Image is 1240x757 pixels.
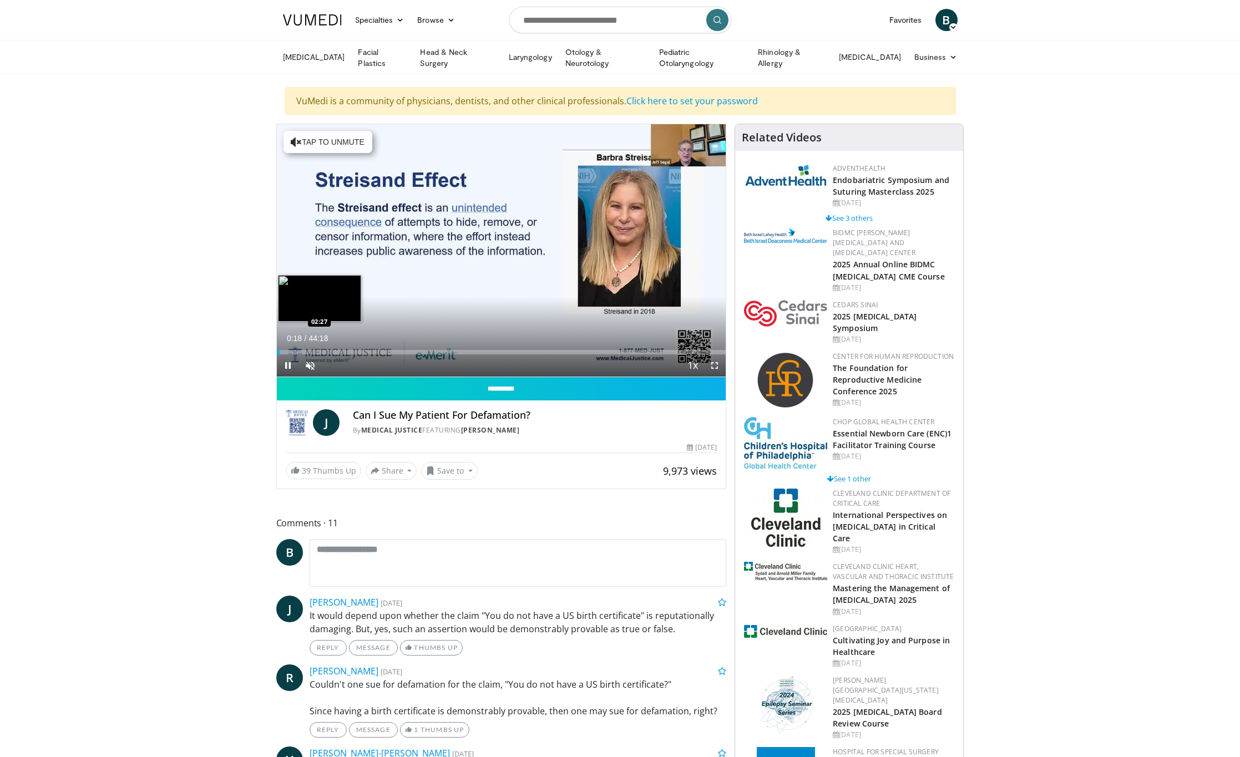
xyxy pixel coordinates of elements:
[744,625,827,638] img: 1ef99228-8384-4f7a-af87-49a18d542794.png.150x105_q85_autocrop_double_scale_upscale_version-0.2.jpg
[276,46,352,68] a: [MEDICAL_DATA]
[285,87,956,115] div: VuMedi is a community of physicians, dentists, and other clinical professionals.
[744,300,827,327] img: 7e905080-f4a2-4088-8787-33ce2bef9ada.png.150x105_q85_autocrop_double_scale_upscale_version-0.2.png
[826,213,873,223] a: See 3 others
[310,665,378,677] a: [PERSON_NAME]
[276,596,303,622] a: J
[276,516,727,530] span: Comments 11
[833,510,947,543] a: International Perspectives on [MEDICAL_DATA] in Critical Care
[310,678,727,718] p: Couldn't one sue for defamation for the claim, "You do not have a US birth certificate?" Since ha...
[277,350,726,354] div: Progress Bar
[833,562,954,581] a: Cleveland Clinic Heart, Vascular and Thoracic Institute
[833,352,954,361] a: Center for Human Reproduction
[703,354,726,377] button: Fullscreen
[663,464,717,477] span: 9,973 views
[308,334,328,343] span: 44:18
[833,398,954,408] div: [DATE]
[744,562,827,581] img: d536a004-a009-4cb9-9ce6-f9f56c670ef5.jpg.150x105_q85_autocrop_double_scale_upscale_version-0.2.jpg
[751,489,821,547] img: 5f0cf59e-536a-4b30-812c-ea06339c9532.jpg.150x105_q85_autocrop_double_scale_upscale_version-0.2.jpg
[833,730,954,740] div: [DATE]
[302,465,311,476] span: 39
[833,635,950,657] a: Cultivating Joy and Purpose in Healthcare
[833,164,885,173] a: AdventHealth
[833,283,954,293] div: [DATE]
[305,334,307,343] span: /
[744,228,827,243] img: c96b19ec-a48b-46a9-9095-935f19585444.png.150x105_q85_autocrop_double_scale_upscale_version-0.2.png
[652,47,751,69] a: Pediatric Otolaryngology
[559,47,652,69] a: Otology & Neurotology
[461,425,520,435] a: [PERSON_NAME]
[381,667,402,677] small: [DATE]
[299,354,321,377] button: Unmute
[353,409,717,421] h4: Can I Sue My Patient For Defamation?
[687,443,717,453] div: [DATE]
[353,425,717,435] div: By FEATURING
[833,228,915,257] a: BIDMC [PERSON_NAME][MEDICAL_DATA] and [MEDICAL_DATA] Center
[833,259,945,281] a: 2025 Annual Online BIDMC [MEDICAL_DATA] CME Course
[283,14,342,26] img: VuMedi Logo
[349,640,398,656] a: Message
[833,334,954,344] div: [DATE]
[277,124,726,377] video-js: Video Player
[833,607,954,617] div: [DATE]
[411,9,462,31] a: Browse
[421,462,478,480] button: Save to
[349,722,398,738] a: Message
[833,489,950,508] a: Cleveland Clinic Department of Critical Care
[278,275,361,322] img: image.jpeg
[284,131,372,153] button: Tap to unmute
[276,539,303,566] a: B
[833,417,934,426] a: CHOP Global Health Center
[381,598,402,608] small: [DATE]
[313,409,340,436] a: J
[744,417,827,469] img: 8fbf8b72-0f77-40e1-90f4-9648163fd298.jpg.150x105_q85_autocrop_double_scale_upscale_version-0.2.jpg
[756,675,816,734] img: 76bc84c6-69a7-4c34-b56c-bd0b7f71564d.png.150x105_q85_autocrop_double_scale_upscale_version-0.2.png
[509,7,731,33] input: Search topics, interventions
[626,95,758,107] a: Click here to set your password
[400,640,463,656] a: Thumbs Up
[351,47,413,69] a: Facial Plastics
[833,198,954,208] div: [DATE]
[833,311,917,333] a: 2025 [MEDICAL_DATA] Symposium
[286,409,308,436] img: Medical Justice
[366,462,417,480] button: Share
[833,583,950,605] a: Mastering the Management of [MEDICAL_DATA] 2025
[883,9,929,31] a: Favorites
[827,474,871,484] a: See 1 other
[742,131,822,144] h4: Related Videos
[833,428,951,450] a: Essential Newborn Care (ENC)1 Facilitator Training Course
[833,545,954,555] div: [DATE]
[413,47,502,69] a: Head & Neck Surgery
[400,722,469,738] a: 1 Thumbs Up
[833,707,942,729] a: 2025 [MEDICAL_DATA] Board Review Course
[832,46,908,68] a: [MEDICAL_DATA]
[276,664,303,691] a: R
[935,9,958,31] a: B
[414,725,418,734] span: 1
[751,47,832,69] a: Rhinology & Allergy
[744,164,827,186] img: 5c3c682d-da39-4b33-93a5-b3fb6ba9580b.jpg.150x105_q85_autocrop_double_scale_upscale_version-0.2.jpg
[287,334,302,343] span: 0:18
[833,747,939,756] a: Hospital for Special Surgery
[348,9,411,31] a: Specialties
[310,596,378,608] a: [PERSON_NAME]
[833,175,949,197] a: Endobariatric Symposium and Suturing Masterclass 2025
[908,46,964,68] a: Business
[833,624,902,633] a: [GEOGRAPHIC_DATA]
[310,722,347,738] a: Reply
[833,658,954,668] div: [DATE]
[361,425,423,435] a: Medical Justice
[502,46,559,68] a: Laryngology
[833,363,922,397] a: The Foundation for Reproductive Medicine Conference 2025
[277,354,299,377] button: Pause
[310,640,347,656] a: Reply
[833,675,939,705] a: [PERSON_NAME][GEOGRAPHIC_DATA][US_STATE][MEDICAL_DATA]
[833,300,878,309] a: Cedars Sinai
[286,462,361,479] a: 39 Thumbs Up
[310,609,727,636] p: It would depend upon whether the claim "You do not have a US birth certificate" is reputationally...
[757,352,815,410] img: c058e059-5986-4522-8e32-16b7599f4943.png.150x105_q85_autocrop_double_scale_upscale_version-0.2.png
[681,354,703,377] button: Playback Rate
